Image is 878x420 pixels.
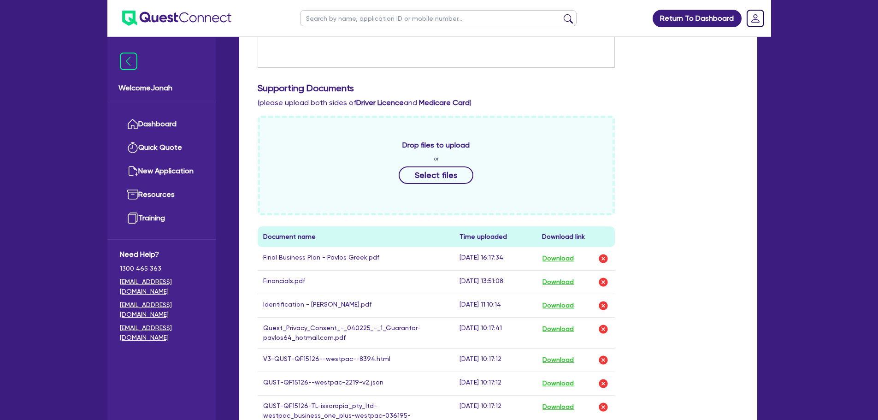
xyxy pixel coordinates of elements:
[598,324,609,335] img: delete-icon
[542,276,574,288] button: Download
[120,207,203,230] a: Training
[542,378,574,390] button: Download
[598,277,609,288] img: delete-icon
[120,136,203,160] a: Quick Quote
[258,83,739,94] h3: Supporting Documents
[300,10,577,26] input: Search by name, application ID or mobile number...
[454,294,536,317] td: [DATE] 11:10:14
[454,317,536,348] td: [DATE] 10:17:41
[399,166,473,184] button: Select files
[120,160,203,183] a: New Application
[258,348,454,372] td: V3-QUST-QF15126--westpac--8394.html
[127,213,138,224] img: training
[258,372,454,395] td: QUST-QF15126--westpac-2219-v2.json
[356,98,404,107] b: Driver Licence
[598,355,609,366] img: delete-icon
[120,323,203,343] a: [EMAIL_ADDRESS][DOMAIN_NAME]
[454,372,536,395] td: [DATE] 10:17:12
[454,247,536,271] td: [DATE] 16:17:34
[454,348,536,372] td: [DATE] 10:17:12
[542,253,574,265] button: Download
[122,11,231,26] img: quest-connect-logo-blue
[258,226,454,247] th: Document name
[598,253,609,264] img: delete-icon
[120,264,203,273] span: 1300 465 363
[743,6,767,30] a: Dropdown toggle
[454,270,536,294] td: [DATE] 13:51:08
[454,226,536,247] th: Time uploaded
[536,226,615,247] th: Download link
[653,10,742,27] a: Return To Dashboard
[258,294,454,317] td: Identification - [PERSON_NAME].pdf
[598,300,609,311] img: delete-icon
[542,354,574,366] button: Download
[118,83,205,94] span: Welcome Jonah
[120,53,137,70] img: icon-menu-close
[402,140,470,151] span: Drop files to upload
[419,98,470,107] b: Medicare Card
[120,112,203,136] a: Dashboard
[258,247,454,271] td: Final Business Plan - Pavlos Greek.pdf
[120,183,203,207] a: Resources
[120,300,203,319] a: [EMAIL_ADDRESS][DOMAIN_NAME]
[127,142,138,153] img: quick-quote
[542,401,574,413] button: Download
[127,189,138,200] img: resources
[258,270,454,294] td: Financials.pdf
[120,277,203,296] a: [EMAIL_ADDRESS][DOMAIN_NAME]
[598,378,609,389] img: delete-icon
[542,300,574,312] button: Download
[598,402,609,413] img: delete-icon
[258,317,454,348] td: Quest_Privacy_Consent_-_040225_-_1_Guarantor-pavlos64_hotmail.com.pdf
[542,323,574,335] button: Download
[127,166,138,177] img: new-application
[258,98,471,107] span: (please upload both sides of and )
[120,249,203,260] span: Need Help?
[434,154,439,163] span: or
